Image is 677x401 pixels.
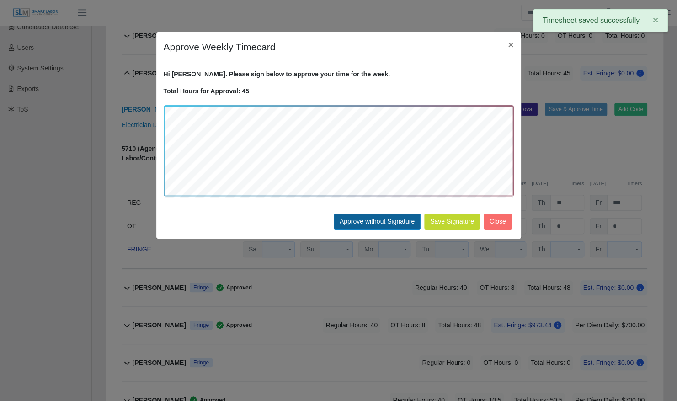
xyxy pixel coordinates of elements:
span: × [508,39,513,50]
button: Close [484,214,512,230]
button: Save Signature [424,214,480,230]
h4: Approve Weekly Timecard [164,40,276,54]
button: Close [501,32,521,57]
div: Timesheet saved successfully [533,9,668,32]
span: × [653,15,658,25]
strong: Hi [PERSON_NAME]. Please sign below to approve your time for the week. [164,70,390,78]
button: Approve without Signature [334,214,421,230]
strong: Total Hours for Approval: 45 [164,87,249,95]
